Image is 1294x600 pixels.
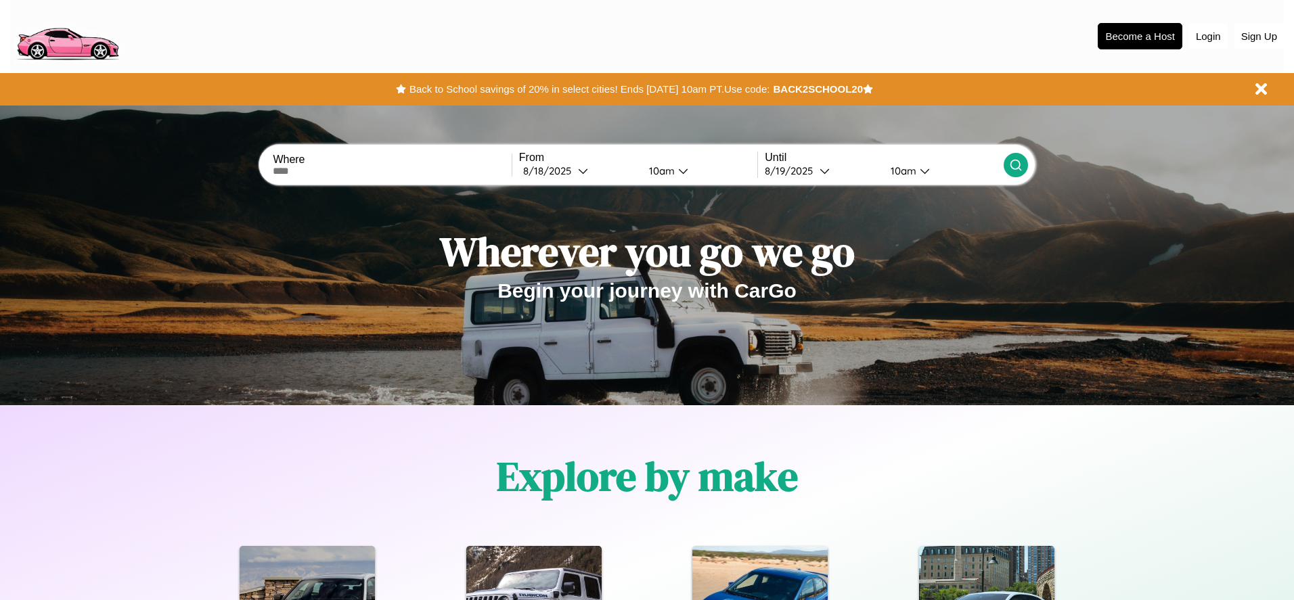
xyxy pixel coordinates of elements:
div: 10am [884,164,920,177]
button: 10am [880,164,1003,178]
h1: Explore by make [497,448,798,504]
button: 8/18/2025 [519,164,638,178]
b: BACK2SCHOOL20 [773,83,863,95]
label: Where [273,154,511,166]
div: 8 / 18 / 2025 [523,164,578,177]
button: Login [1189,24,1228,49]
div: 8 / 19 / 2025 [765,164,820,177]
button: Become a Host [1098,23,1182,49]
button: Back to School savings of 20% in select cities! Ends [DATE] 10am PT.Use code: [406,80,773,99]
button: Sign Up [1234,24,1284,49]
label: From [519,152,757,164]
img: logo [10,7,125,64]
label: Until [765,152,1003,164]
button: 10am [638,164,757,178]
div: 10am [642,164,678,177]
